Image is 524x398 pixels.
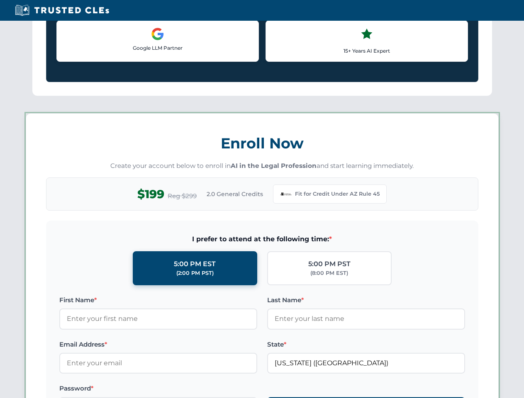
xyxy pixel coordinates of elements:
input: Enter your email [59,353,257,374]
img: Trusted CLEs [12,4,112,17]
div: 5:00 PM EST [174,259,216,269]
input: Enter your last name [267,308,465,329]
span: 2.0 General Credits [207,189,263,199]
div: (2:00 PM PST) [176,269,214,277]
div: 5:00 PM PST [308,259,351,269]
h3: Enroll Now [46,130,478,156]
span: Fit for Credit Under AZ Rule 45 [295,190,380,198]
span: Reg $299 [168,191,197,201]
input: Enter your first name [59,308,257,329]
label: First Name [59,295,257,305]
img: Google [151,27,164,41]
p: Create your account below to enroll in and start learning immediately. [46,161,478,171]
input: Arizona (AZ) [267,353,465,374]
span: I prefer to attend at the following time: [59,234,465,245]
span: $199 [137,185,164,204]
p: 15+ Years AI Expert [273,47,461,55]
img: Arizona Bar [280,188,292,200]
label: Last Name [267,295,465,305]
label: Email Address [59,340,257,349]
label: State [267,340,465,349]
p: Google LLM Partner [63,44,252,52]
div: (8:00 PM EST) [310,269,348,277]
strong: AI in the Legal Profession [231,162,317,170]
label: Password [59,383,257,393]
